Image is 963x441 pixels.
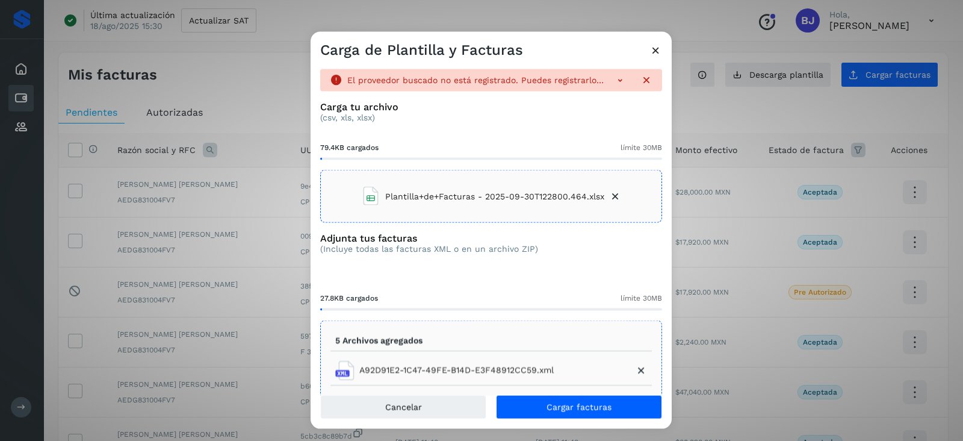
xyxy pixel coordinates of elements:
span: Cancelar [385,402,422,411]
h3: Carga tu archivo [320,101,662,113]
p: (csv, xls, xlsx) [320,113,662,123]
button: Cancelar [320,395,486,419]
p: El proveedor buscado no está registrado. Puedes registrarlo. [347,75,599,85]
button: Cargar facturas [496,395,662,419]
span: límite 30MB [621,142,662,153]
span: Cargar facturas [547,402,612,411]
h3: Carga de Plantilla y Facturas [320,42,523,59]
span: límite 30MB [621,293,662,304]
p: (Incluye todas las facturas XML o en un archivo ZIP) [320,244,538,254]
span: A92D91E2-1C47-49FE-B14D-E3F48912CC59.xml [359,364,554,377]
span: 79.4KB cargados [320,142,379,153]
h3: Adjunta tus facturas [320,233,538,244]
p: 5 Archivos agregados [335,336,423,346]
span: 27.8KB cargados [320,293,378,304]
span: Plantilla+de+Facturas - 2025-09-30T122800.464.xlsx [385,190,604,202]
